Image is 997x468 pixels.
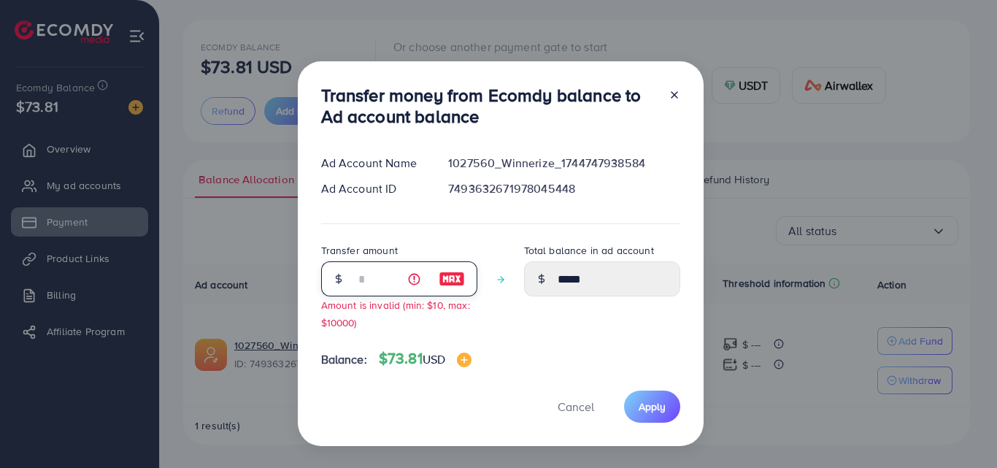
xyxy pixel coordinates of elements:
[379,350,471,368] h4: $73.81
[539,391,612,422] button: Cancel
[457,353,471,367] img: image
[321,243,398,258] label: Transfer amount
[321,85,657,127] h3: Transfer money from Ecomdy balance to Ad account balance
[439,270,465,288] img: image
[321,298,470,329] small: Amount is invalid (min: $10, max: $10000)
[321,351,367,368] span: Balance:
[935,402,986,457] iframe: Chat
[558,399,594,415] span: Cancel
[436,155,691,172] div: 1027560_Winnerize_1744747938584
[309,155,437,172] div: Ad Account Name
[524,243,654,258] label: Total balance in ad account
[309,180,437,197] div: Ad Account ID
[639,399,666,414] span: Apply
[436,180,691,197] div: 7493632671978045448
[624,391,680,422] button: Apply
[423,351,445,367] span: USD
